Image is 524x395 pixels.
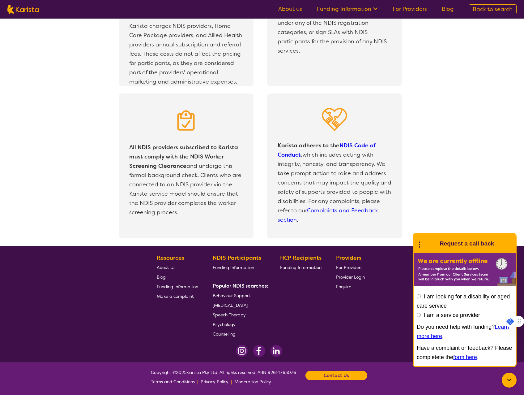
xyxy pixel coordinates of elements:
p: and undergo this formal background check. Clients who are connected to an NDIS provider via the K... [128,141,245,219]
b: Popular NDIS searches: [213,283,268,289]
span: Counselling [213,331,236,337]
img: Karista [424,237,436,250]
img: Heart in Hand icon [322,108,347,131]
a: Privacy Policy [201,377,228,386]
b: Providers [336,254,361,262]
a: Provider Login [336,272,365,282]
a: For Providers [393,5,427,13]
b: NDIS Participants [213,254,261,262]
a: Speech Therapy [213,310,266,319]
a: Funding Information [157,282,198,291]
b: Karista adheres to the , [278,142,376,158]
span: Moderation Policy [234,379,271,384]
a: [MEDICAL_DATA] [213,300,266,310]
span: For Providers [336,265,362,270]
span: Speech Therapy [213,312,246,318]
span: Funding Information [213,265,254,270]
label: I am looking for a disability or aged care service [417,293,510,309]
span: Funding Information [157,284,198,289]
span: Privacy Policy [201,379,228,384]
a: Behaviour Support [213,291,266,300]
img: Facebook [253,345,265,357]
a: Counselling [213,329,266,339]
img: LinkedIn [270,345,282,357]
a: Terms and Conditions [151,377,195,386]
a: Complaints and Feedback section [278,207,378,224]
a: Funding Information [280,263,322,272]
b: All NDIS providers subscribed to Karista must comply with the NDIS Worker Screening Clearance [129,144,238,170]
span: Terms and Conditions [151,379,195,384]
span: Behaviour Support [213,293,250,298]
p: Have a complaint or feedback? Please completete the . [417,343,513,362]
span: Provider Login [336,274,365,280]
b: Resources [157,254,184,262]
img: Karista offline chat form to request call back [414,253,516,286]
img: Instagram [236,345,248,357]
span: Blog [157,274,166,280]
a: form here [453,354,477,360]
a: Back to search [469,4,517,14]
a: Blog [157,272,198,282]
span: About Us [157,265,175,270]
p: Do you need help with funding? . [417,322,513,341]
h1: Request a call back [440,239,494,248]
a: Make a complaint [157,291,198,301]
p: which includes acting with integrity, honesty, and transparency. We take prompt action to raise a... [276,139,393,226]
a: About Us [157,263,198,272]
a: Psychology [213,319,266,329]
img: Karista logo [7,5,39,14]
img: Clipboard icon [174,108,198,133]
a: Funding Information [213,263,266,272]
a: About us [278,5,302,13]
a: Funding Information [317,5,378,13]
span: [MEDICAL_DATA] [213,302,248,308]
span: Psychology [213,322,236,327]
span: Copyright © 2025 Karista Pty Ltd. All rights reserved. ABN 92614763076 [151,368,296,386]
b: HCP Recipients [280,254,322,262]
b: Contact Us [324,371,349,380]
p: | [197,377,198,386]
a: Moderation Policy [234,377,271,386]
a: For Providers [336,263,365,272]
span: Enquire [336,284,351,289]
p: Karista charges NDIS providers, Home Care Package providers, and Allied Health providers annual s... [129,21,243,86]
a: Enquire [336,282,365,291]
span: Back to search [473,6,513,13]
span: Make a complaint [157,293,194,299]
p: | [231,377,232,386]
a: Blog [442,5,454,13]
label: I am a service provider [424,312,480,318]
span: Funding Information [280,265,322,270]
